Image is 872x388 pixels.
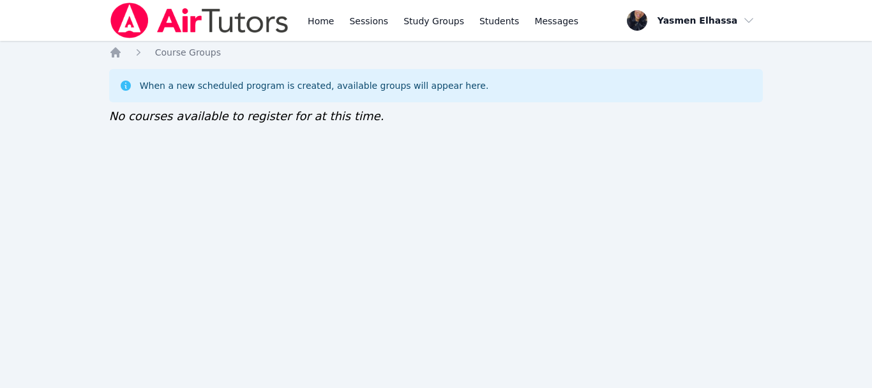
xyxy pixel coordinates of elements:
div: When a new scheduled program is created, available groups will appear here. [140,79,489,92]
span: No courses available to register for at this time. [109,109,384,123]
img: Air Tutors [109,3,290,38]
span: Messages [534,15,578,27]
span: Course Groups [155,47,221,58]
a: Course Groups [155,46,221,59]
nav: Breadcrumb [109,46,763,59]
